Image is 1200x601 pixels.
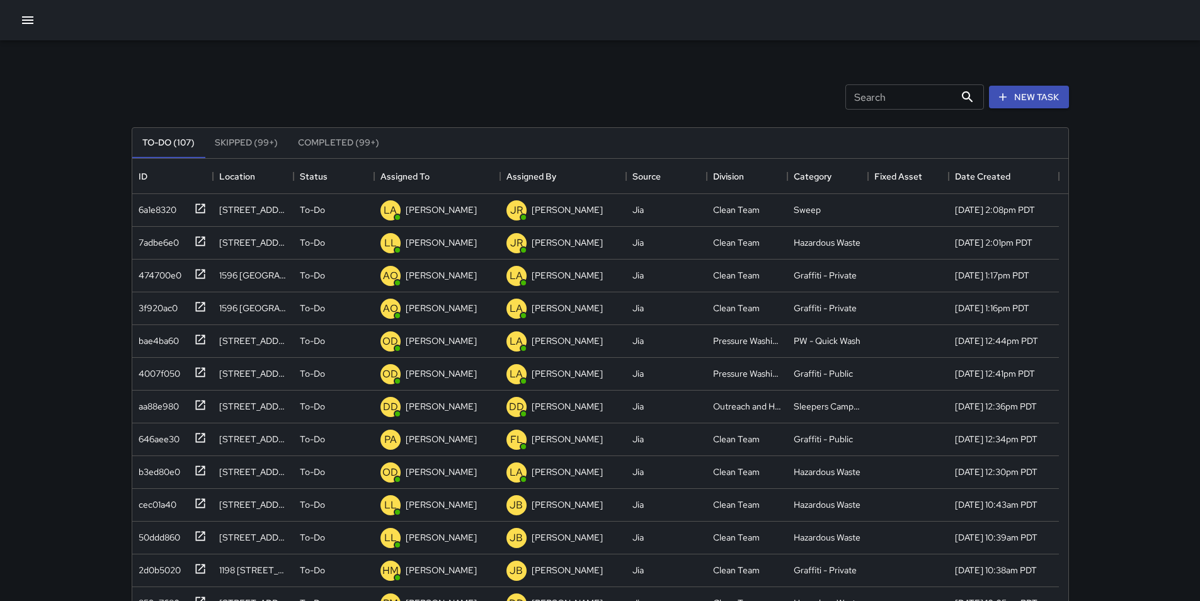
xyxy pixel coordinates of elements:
div: 600 Van Ness Avenue [219,400,287,413]
div: Status [294,159,374,194]
p: [PERSON_NAME] [406,564,477,576]
p: JB [510,498,523,513]
div: Assigned By [500,159,626,194]
p: AO [383,268,398,283]
div: Division [707,159,787,194]
p: JB [510,530,523,546]
div: 9/23/2025, 12:44pm PDT [955,335,1038,347]
div: Jia [632,433,644,445]
div: Jia [632,400,644,413]
div: Location [213,159,294,194]
p: To-Do [300,498,325,511]
p: HM [382,563,399,578]
p: DD [509,399,524,415]
p: LA [510,301,523,316]
div: 689 Mcallister Street [219,335,287,347]
div: Clean Team [713,498,760,511]
div: Outreach and Hospitality [713,400,781,413]
div: Clean Team [713,564,760,576]
p: To-Do [300,433,325,445]
div: 3f920ac0 [134,297,178,314]
div: 9/23/2025, 10:43am PDT [955,498,1037,511]
div: 646aee30 [134,428,180,445]
p: JR [510,203,523,218]
div: 1150 Market Street [219,498,287,511]
div: cec01a40 [134,493,176,511]
div: Graffiti - Private [794,269,857,282]
p: [PERSON_NAME] [532,236,603,249]
p: [PERSON_NAME] [532,466,603,478]
div: Jia [632,498,644,511]
div: Graffiti - Public [794,433,853,445]
p: JR [510,236,523,251]
div: Hazardous Waste [794,498,860,511]
div: Assigned To [380,159,430,194]
div: Clean Team [713,466,760,478]
p: JB [510,563,523,578]
div: Pressure Washing [713,335,781,347]
button: Skipped (99+) [205,128,288,158]
button: To-Do (107) [132,128,205,158]
p: To-Do [300,564,325,576]
div: 9/23/2025, 1:17pm PDT [955,269,1029,282]
div: 7adbe6e0 [134,231,179,249]
div: Jia [632,269,644,282]
div: 2d0b5020 [134,559,181,576]
div: Clean Team [713,302,760,314]
div: Clean Team [713,531,760,544]
p: OD [382,465,398,480]
div: 9/23/2025, 10:38am PDT [955,564,1037,576]
p: LL [384,530,397,546]
div: Graffiti - Public [794,367,853,380]
div: 4007f050 [134,362,180,380]
p: To-Do [300,466,325,478]
p: [PERSON_NAME] [532,400,603,413]
p: [PERSON_NAME] [532,335,603,347]
div: Status [300,159,328,194]
div: 1596 Market Street [219,269,287,282]
p: [PERSON_NAME] [406,531,477,544]
div: 6a1e8320 [134,198,176,216]
p: [PERSON_NAME] [532,498,603,511]
div: 9/23/2025, 2:01pm PDT [955,236,1032,249]
p: [PERSON_NAME] [406,236,477,249]
div: 9/23/2025, 10:39am PDT [955,531,1037,544]
div: ID [139,159,147,194]
p: To-Do [300,269,325,282]
div: Source [626,159,707,194]
div: Assigned To [374,159,500,194]
p: LL [384,498,397,513]
div: Graffiti - Private [794,302,857,314]
p: LL [384,236,397,251]
div: 600 Van Ness Avenue [219,466,287,478]
div: 590 Van Ness Avenue [219,203,287,216]
div: Jia [632,367,644,380]
div: Clean Team [713,433,760,445]
div: Pressure Washing [713,367,781,380]
p: To-Do [300,335,325,347]
p: OD [382,334,398,349]
div: Date Created [949,159,1059,194]
p: [PERSON_NAME] [406,466,477,478]
p: FL [510,432,523,447]
p: LA [384,203,397,218]
div: Sleepers Campers and Loiterers [794,400,862,413]
p: [PERSON_NAME] [532,367,603,380]
div: PW - Quick Wash [794,335,860,347]
p: [PERSON_NAME] [532,269,603,282]
div: Clean Team [713,236,760,249]
p: [PERSON_NAME] [532,302,603,314]
div: 9/23/2025, 12:36pm PDT [955,400,1037,413]
p: LA [510,465,523,480]
p: [PERSON_NAME] [532,531,603,544]
p: LA [510,334,523,349]
p: [PERSON_NAME] [406,302,477,314]
div: Jia [632,466,644,478]
div: 9/23/2025, 1:16pm PDT [955,302,1029,314]
div: 401 Golden Gate Avenue [219,236,287,249]
div: Jia [632,236,644,249]
p: [PERSON_NAME] [406,269,477,282]
div: Clean Team [713,269,760,282]
div: Category [794,159,831,194]
p: [PERSON_NAME] [406,335,477,347]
